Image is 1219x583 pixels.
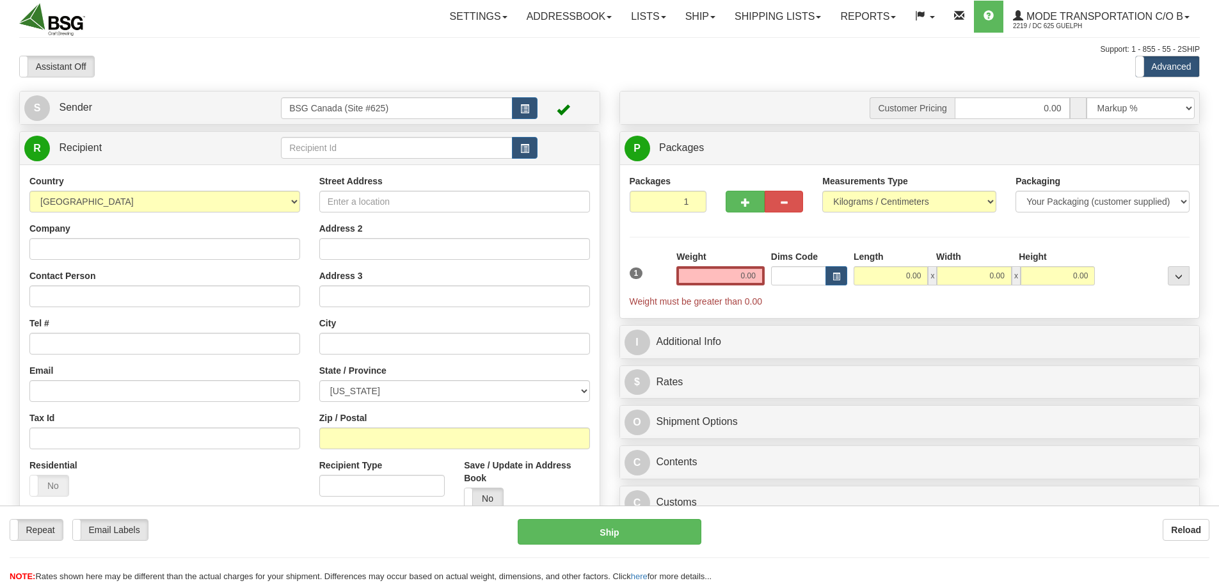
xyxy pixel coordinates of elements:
[29,459,77,472] label: Residential
[29,411,54,424] label: Tax Id
[29,317,49,330] label: Tel #
[518,519,701,545] button: Ship
[625,490,650,516] span: C
[319,191,590,212] input: Enter a location
[59,102,92,113] span: Sender
[24,136,50,161] span: R
[630,268,643,279] span: 1
[281,97,513,119] input: Sender Id
[625,490,1195,516] a: CCustoms
[1163,519,1209,541] button: Reload
[831,1,905,33] a: Reports
[29,364,53,377] label: Email
[20,56,94,77] label: Assistant Off
[1168,266,1190,285] div: ...
[625,329,1195,355] a: IAdditional Info
[625,369,1195,395] a: $Rates
[625,136,650,161] span: P
[625,369,650,395] span: $
[319,459,383,472] label: Recipient Type
[440,1,517,33] a: Settings
[1171,525,1201,535] b: Reload
[24,95,50,121] span: S
[1003,1,1199,33] a: Mode Transportation c/o B 2219 / DC 625 Guelph
[625,450,650,475] span: C
[19,3,85,36] img: logo2219.jpg
[1013,20,1109,33] span: 2219 / DC 625 Guelph
[822,175,908,188] label: Measurements Type
[1136,56,1199,77] label: Advanced
[725,1,831,33] a: Shipping lists
[30,475,68,496] label: No
[676,250,706,263] label: Weight
[625,330,650,355] span: I
[319,317,336,330] label: City
[630,175,671,188] label: Packages
[73,520,148,540] label: Email Labels
[29,269,95,282] label: Contact Person
[19,44,1200,55] div: Support: 1 - 855 - 55 - 2SHIP
[1016,175,1060,188] label: Packaging
[1023,11,1183,22] span: Mode Transportation c/o B
[630,296,763,307] span: Weight must be greater than 0.00
[10,520,63,540] label: Repeat
[517,1,622,33] a: Addressbook
[59,142,102,153] span: Recipient
[659,142,704,153] span: Packages
[319,222,363,235] label: Address 2
[29,222,70,235] label: Company
[625,409,1195,435] a: OShipment Options
[625,410,650,435] span: O
[621,1,675,33] a: Lists
[24,135,253,161] a: R Recipient
[625,135,1195,161] a: P Packages
[676,1,725,33] a: Ship
[625,449,1195,475] a: CContents
[771,250,818,263] label: Dims Code
[465,488,503,509] label: No
[281,137,513,159] input: Recipient Id
[928,266,937,285] span: x
[319,269,363,282] label: Address 3
[319,411,367,424] label: Zip / Postal
[319,364,386,377] label: State / Province
[631,571,648,581] a: here
[1190,226,1218,356] iframe: chat widget
[29,175,64,188] label: Country
[24,95,281,121] a: S Sender
[319,175,383,188] label: Street Address
[1019,250,1047,263] label: Height
[870,97,954,119] span: Customer Pricing
[10,571,35,581] span: NOTE:
[1012,266,1021,285] span: x
[936,250,961,263] label: Width
[854,250,884,263] label: Length
[464,459,589,484] label: Save / Update in Address Book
